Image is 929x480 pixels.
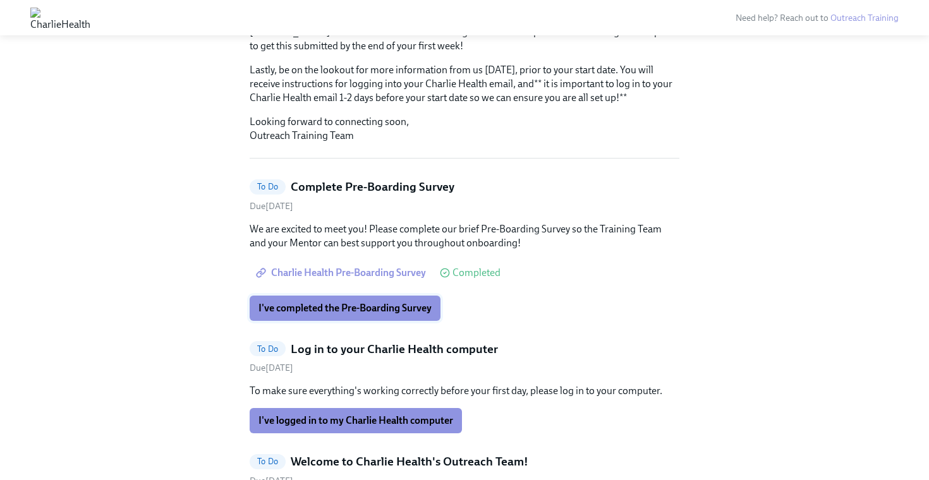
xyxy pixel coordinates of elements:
p: We are excited to meet you! Please complete our brief Pre-Boarding Survey so the Training Team an... [250,222,679,250]
span: Monday, October 6th 2025, 10:00 am [250,201,293,212]
span: I've completed the Pre-Boarding Survey [258,302,432,315]
h5: Complete Pre-Boarding Survey [291,179,454,195]
h5: Welcome to Charlie Health's Outreach Team! [291,453,528,470]
span: Need help? Reach out to [736,13,899,23]
span: Monday, October 6th 2025, 10:00 am [250,363,293,373]
p: Looking forward to connecting soon, Outreach Training Team [250,115,679,143]
a: Charlie Health Pre-Boarding Survey [250,260,435,285]
p: To make sure everything's working correctly before your first day, please log in to your computer. [250,384,679,398]
button: I've logged in to my Charlie Health computer [250,408,462,433]
span: To Do [250,182,286,191]
span: Charlie Health Pre-Boarding Survey [258,267,426,279]
h5: Log in to your Charlie Health computer [291,341,498,357]
a: Outreach Training [830,13,899,23]
a: To DoLog in to your Charlie Health computerDue[DATE] [250,341,679,375]
span: Completed [452,268,501,278]
span: To Do [250,457,286,466]
p: Lastly, be on the lookout for more information from us [DATE], prior to your start date. You will... [250,63,679,105]
span: To Do [250,344,286,354]
a: To DoComplete Pre-Boarding SurveyDue[DATE] [250,179,679,212]
img: CharlieHealth [30,8,90,28]
span: I've logged in to my Charlie Health computer [258,414,453,427]
button: I've completed the Pre-Boarding Survey [250,296,440,321]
